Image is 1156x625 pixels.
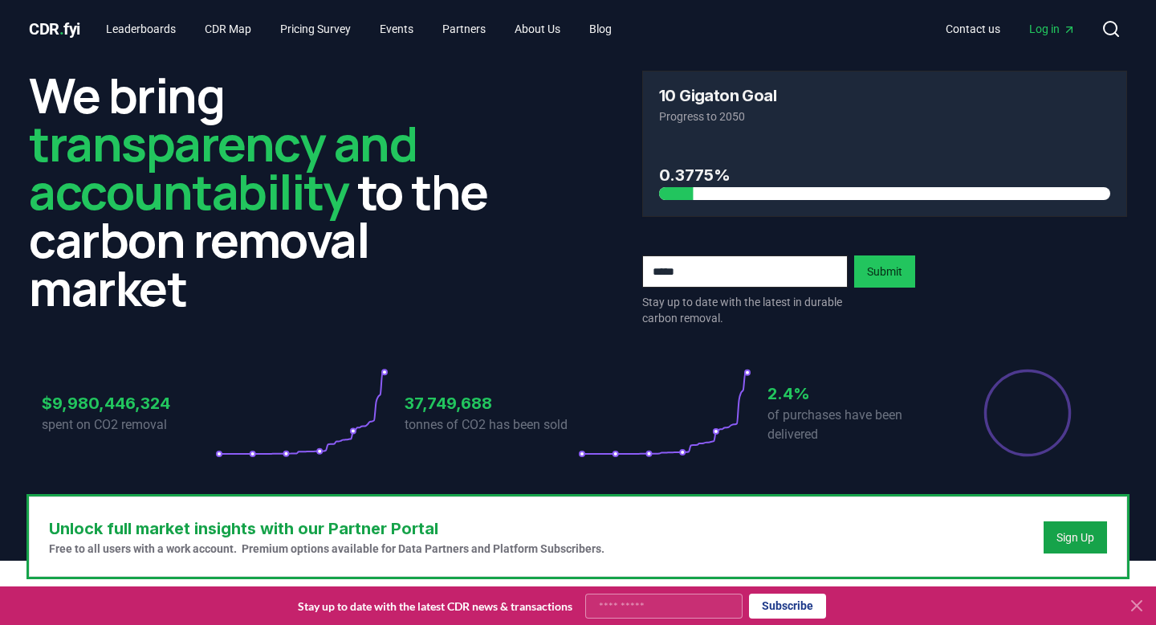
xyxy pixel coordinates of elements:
[59,19,64,39] span: .
[367,14,426,43] a: Events
[192,14,264,43] a: CDR Map
[29,71,514,312] h2: We bring to the carbon removal market
[42,391,215,415] h3: $9,980,446,324
[93,14,625,43] nav: Main
[42,415,215,435] p: spent on CO2 removal
[29,110,417,224] span: transparency and accountability
[429,14,499,43] a: Partners
[1016,14,1089,43] a: Log in
[93,14,189,43] a: Leaderboards
[576,14,625,43] a: Blog
[767,406,941,444] p: of purchases have been delivered
[49,541,604,557] p: Free to all users with a work account. Premium options available for Data Partners and Platform S...
[854,255,915,288] button: Submit
[405,391,578,415] h3: 37,749,688
[983,368,1073,458] div: Percentage of sales delivered
[1056,529,1094,545] a: Sign Up
[933,14,1013,43] a: Contact us
[29,19,80,39] span: CDR fyi
[267,14,364,43] a: Pricing Survey
[49,517,604,541] h3: Unlock full market insights with our Partner Portal
[29,18,80,40] a: CDR.fyi
[1044,521,1107,554] button: Sign Up
[405,415,578,435] p: tonnes of CO2 has been sold
[659,88,776,104] h3: 10 Gigaton Goal
[659,108,1110,125] p: Progress to 2050
[659,163,1110,187] h3: 0.3775%
[642,294,848,326] p: Stay up to date with the latest in durable carbon removal.
[767,382,941,406] h3: 2.4%
[933,14,1089,43] nav: Main
[502,14,573,43] a: About Us
[1029,21,1076,37] span: Log in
